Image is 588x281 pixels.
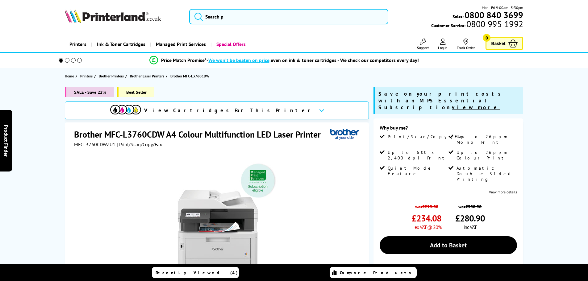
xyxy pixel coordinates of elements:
[464,224,477,230] span: inc VAT
[465,9,523,21] b: 0800 840 3699
[152,267,239,278] a: Recently Viewed (4)
[99,73,125,79] a: Brother Printers
[452,14,464,19] span: Sales:
[465,204,482,209] strike: £358.90
[170,73,209,79] span: Brother MFC-L3760CDW
[330,129,359,140] img: Brother
[156,270,238,275] span: Recently Viewed (4)
[457,165,516,182] span: Automatic Double Sided Printing
[65,9,182,24] a: Printerland Logo
[438,39,448,50] a: Log In
[117,87,154,97] span: Best Seller
[91,36,150,52] a: Ink & Toner Cartridges
[486,37,523,50] a: Basket 0
[483,34,490,42] span: 0
[74,141,115,147] span: MFCL3760CDWZU1
[412,200,441,209] span: was
[161,57,206,63] span: Price Match Promise*
[422,204,438,209] strike: £299.08
[208,57,271,63] span: We won’t be beaten on price,
[170,73,211,79] a: Brother MFC-L3760CDW
[110,105,141,114] img: cmyk-icon.svg
[97,36,145,52] span: Ink & Toner Cartridges
[457,39,475,50] a: Track Order
[457,134,516,145] span: Up to 26ppm Mono Print
[464,12,523,18] a: 0800 840 3699
[388,150,447,161] span: Up to 600 x 2,400 dpi Print
[457,150,516,161] span: Up to 26ppm Colour Print
[482,5,523,10] span: Mon - Fri 9:00am - 5:30pm
[130,73,164,79] span: Brother Laser Printers
[330,267,417,278] a: Compare Products
[380,236,517,254] a: Add to Basket
[130,73,166,79] a: Brother Laser Printers
[65,73,76,79] a: Home
[415,224,441,230] span: ex VAT @ 20%
[206,57,419,63] div: - even on ink & toner cartridges - We check our competitors every day!
[438,45,448,50] span: Log In
[65,36,91,52] a: Printers
[3,125,9,156] span: Product Finder
[144,107,314,114] span: View Cartridges For This Printer
[80,73,94,79] a: Printers
[211,36,250,52] a: Special Offers
[65,87,114,97] span: SALE - Save 22%
[117,141,162,147] span: | Print/Scan/Copy/Fax
[150,36,211,52] a: Managed Print Services
[340,270,415,275] span: Compare Products
[412,213,441,224] span: £234.08
[99,73,124,79] span: Brother Printers
[189,9,388,24] input: Search p
[455,200,485,209] span: was
[489,190,517,194] a: View more details
[388,134,467,139] span: Print/Scan/Copy/Fax
[465,21,523,27] span: 0800 995 1992
[380,125,517,134] div: Why buy me?
[491,39,505,48] span: Basket
[157,160,278,281] img: Brother MFC-L3760CDW
[74,129,327,140] h1: Brother MFC-L3760CDW A4 Colour Multifunction LED Laser Printer
[65,9,161,23] img: Printerland Logo
[388,165,447,176] span: Quiet Mode Feature
[431,21,523,28] span: Customer Service:
[65,73,74,79] span: Home
[80,73,93,79] span: Printers
[417,45,429,50] span: Support
[378,90,504,111] span: Save on your print costs with an MPS Essential Subscription
[50,55,519,66] li: modal_Promise
[417,39,429,50] a: Support
[455,213,485,224] span: £280.90
[452,104,500,111] u: view more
